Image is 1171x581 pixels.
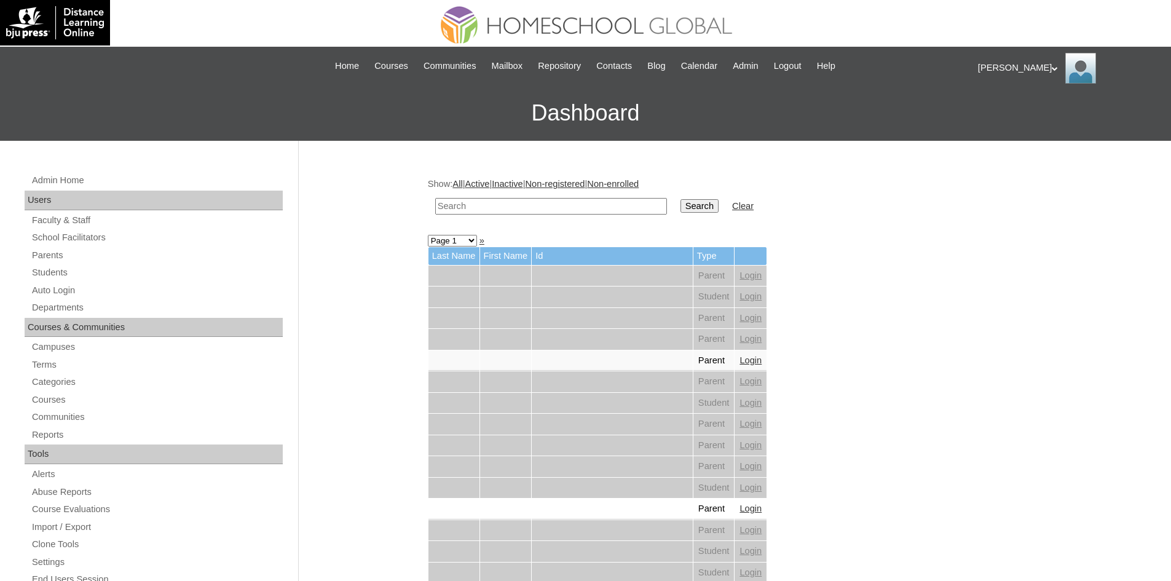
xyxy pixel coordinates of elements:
[31,265,283,280] a: Students
[739,567,762,577] a: Login
[739,376,762,386] a: Login
[774,59,802,73] span: Logout
[739,271,762,280] a: Login
[526,179,585,189] a: Non-registered
[480,247,532,265] td: First Name
[739,355,762,365] a: Login
[31,555,283,570] a: Settings
[31,502,283,517] a: Course Evaluations
[739,334,762,344] a: Login
[435,198,667,215] input: Search
[693,520,735,541] td: Parent
[6,6,104,39] img: logo-white.png
[486,59,529,73] a: Mailbox
[693,247,735,265] td: Type
[31,537,283,552] a: Clone Tools
[31,173,283,188] a: Admin Home
[31,520,283,535] a: Import / Export
[31,374,283,390] a: Categories
[335,59,359,73] span: Home
[492,59,523,73] span: Mailbox
[739,313,762,323] a: Login
[479,235,484,245] a: »
[978,53,1159,84] div: [PERSON_NAME]
[739,461,762,471] a: Login
[587,179,639,189] a: Non-enrolled
[532,247,693,265] td: Id
[641,59,671,73] a: Blog
[417,59,483,73] a: Communities
[31,484,283,500] a: Abuse Reports
[693,435,735,456] td: Parent
[25,318,283,338] div: Courses & Communities
[733,59,759,73] span: Admin
[31,283,283,298] a: Auto Login
[693,414,735,435] td: Parent
[739,546,762,556] a: Login
[25,191,283,210] div: Users
[538,59,581,73] span: Repository
[693,371,735,392] td: Parent
[739,483,762,492] a: Login
[329,59,365,73] a: Home
[1065,53,1096,84] img: Ariane Ebuen
[739,398,762,408] a: Login
[647,59,665,73] span: Blog
[31,467,283,482] a: Alerts
[681,59,717,73] span: Calendar
[31,213,283,228] a: Faculty & Staff
[590,59,638,73] a: Contacts
[817,59,835,73] span: Help
[693,456,735,477] td: Parent
[424,59,476,73] span: Communities
[811,59,842,73] a: Help
[675,59,723,73] a: Calendar
[693,266,735,287] td: Parent
[452,179,462,189] a: All
[428,178,1036,221] div: Show: | | | |
[768,59,808,73] a: Logout
[31,248,283,263] a: Parents
[693,499,735,520] td: Parent
[31,300,283,315] a: Departments
[693,308,735,329] td: Parent
[31,392,283,408] a: Courses
[532,59,587,73] a: Repository
[31,427,283,443] a: Reports
[693,329,735,350] td: Parent
[693,350,735,371] td: Parent
[25,445,283,464] div: Tools
[693,541,735,562] td: Student
[596,59,632,73] span: Contacts
[31,409,283,425] a: Communities
[727,59,765,73] a: Admin
[739,291,762,301] a: Login
[739,525,762,535] a: Login
[739,419,762,429] a: Login
[31,230,283,245] a: School Facilitators
[368,59,414,73] a: Courses
[732,201,754,211] a: Clear
[739,504,762,513] a: Login
[374,59,408,73] span: Courses
[428,247,479,265] td: Last Name
[31,357,283,373] a: Terms
[693,287,735,307] td: Student
[680,199,719,213] input: Search
[492,179,523,189] a: Inactive
[31,339,283,355] a: Campuses
[6,85,1165,141] h3: Dashboard
[693,478,735,499] td: Student
[739,440,762,450] a: Login
[465,179,489,189] a: Active
[693,393,735,414] td: Student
